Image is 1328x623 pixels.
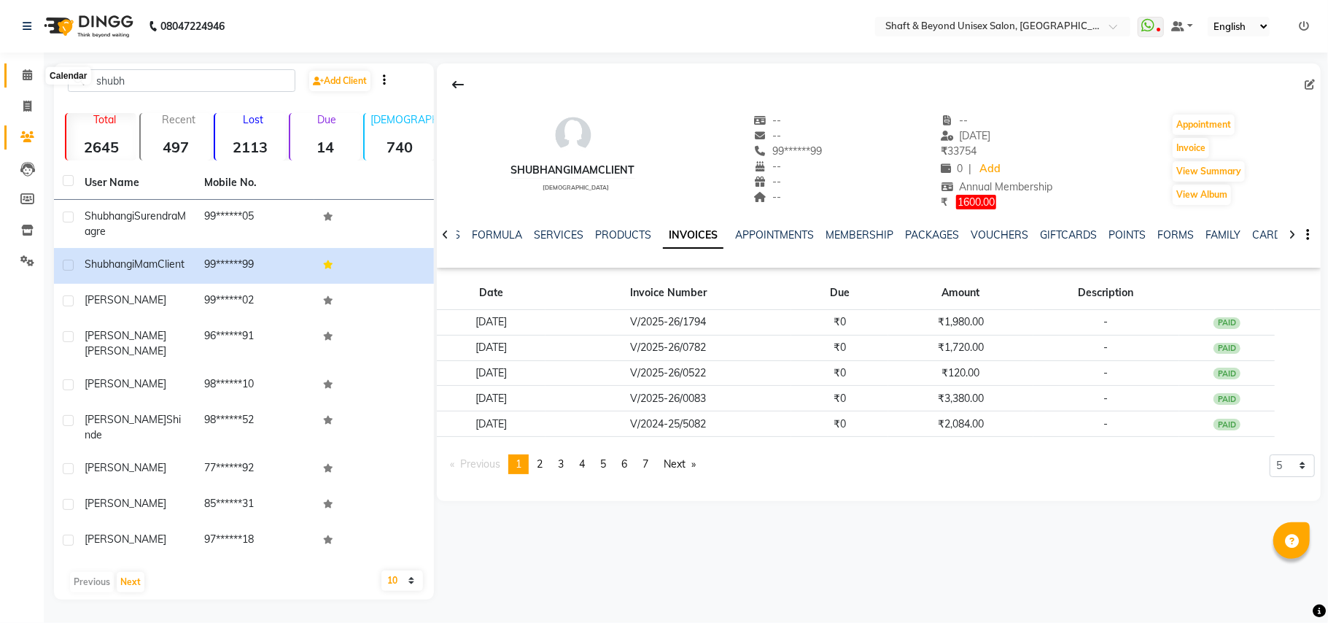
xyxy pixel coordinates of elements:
span: ₹ [941,144,947,158]
td: ₹0 [791,335,888,360]
span: -- [941,114,968,127]
span: [PERSON_NAME] [85,497,166,510]
span: - [1104,315,1108,328]
a: GIFTCARDS [1040,228,1097,241]
span: -- [754,190,782,204]
strong: 14 [290,138,360,156]
td: ₹3,380.00 [888,386,1033,411]
a: POINTS [1108,228,1146,241]
div: PAID [1214,368,1241,379]
td: V/2025-26/0782 [545,335,791,360]
div: Back to Client [443,71,473,98]
td: ₹2,084.00 [888,411,1033,437]
span: -- [754,129,782,142]
span: 3 [558,457,564,471]
span: - [1104,366,1108,379]
a: VOUCHERS [971,228,1028,241]
th: Date [437,276,545,310]
button: Invoice [1173,138,1209,158]
div: Calendar [46,67,90,85]
td: ₹0 [791,360,888,386]
td: ₹0 [791,411,888,437]
strong: 2113 [215,138,285,156]
td: ₹0 [791,309,888,335]
td: V/2025-26/0083 [545,386,791,411]
p: Total [72,113,136,126]
a: FORMS [1157,228,1194,241]
td: V/2025-26/0522 [545,360,791,386]
td: ₹120.00 [888,360,1033,386]
span: - [1104,417,1108,430]
td: V/2024-25/5082 [545,411,791,437]
a: CARDS [1252,228,1288,241]
span: 7 [642,457,648,471]
div: PAID [1214,419,1241,430]
span: ₹ [941,196,947,209]
td: [DATE] [437,386,545,411]
span: -- [754,114,782,127]
span: - [1104,392,1108,405]
a: FAMILY [1205,228,1240,241]
button: View Summary [1173,161,1245,182]
button: Appointment [1173,115,1235,135]
td: ₹0 [791,386,888,411]
span: -- [754,160,782,173]
span: 4 [579,457,585,471]
span: Annual Membership [941,180,1053,193]
span: 2 [537,457,543,471]
td: [DATE] [437,335,545,360]
td: V/2025-26/1794 [545,309,791,335]
nav: Pagination [443,454,704,474]
a: APPOINTMENTS [735,228,814,241]
a: PACKAGES [905,228,959,241]
th: Due [791,276,888,310]
th: User Name [76,166,195,200]
span: [PERSON_NAME] [85,329,166,342]
a: PRODUCTS [595,228,651,241]
a: Next [656,454,703,474]
a: Add Client [309,71,370,91]
td: ₹1,720.00 [888,335,1033,360]
a: FORMULA [472,228,522,241]
span: Previous [460,457,500,471]
input: Search by Name/Mobile/Email/Code [68,69,295,92]
span: 1 [516,457,521,471]
td: ₹1,980.00 [888,309,1033,335]
button: View Album [1173,185,1231,205]
span: [PERSON_NAME] [85,461,166,474]
span: 1600.00 [956,195,996,209]
span: [PERSON_NAME] [85,293,166,306]
th: Description [1033,276,1179,310]
span: [PERSON_NAME] [85,377,166,390]
td: [DATE] [437,360,545,386]
strong: 740 [365,138,435,156]
span: [PERSON_NAME] [85,413,166,426]
span: 6 [621,457,627,471]
p: [DEMOGRAPHIC_DATA] [370,113,435,126]
span: 0 [941,162,963,175]
td: [DATE] [437,411,545,437]
th: Invoice Number [545,276,791,310]
div: ShubhangiMamClient [511,163,635,178]
span: 33754 [941,144,976,158]
div: PAID [1214,317,1241,329]
button: Next [117,572,144,592]
a: MEMBERSHIP [826,228,893,241]
span: [PERSON_NAME] [85,344,166,357]
img: avatar [551,113,595,157]
span: -- [754,175,782,188]
a: INVOICES [663,222,723,249]
strong: 2645 [66,138,136,156]
b: 08047224946 [160,6,225,47]
p: Due [293,113,360,126]
span: [DEMOGRAPHIC_DATA] [543,184,609,191]
p: Recent [147,113,211,126]
span: | [968,161,971,177]
div: PAID [1214,343,1241,355]
img: logo [37,6,137,47]
div: PAID [1214,393,1241,405]
th: Mobile No. [195,166,315,200]
td: [DATE] [437,309,545,335]
span: [PERSON_NAME] [85,533,166,546]
a: SERVICES [534,228,583,241]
